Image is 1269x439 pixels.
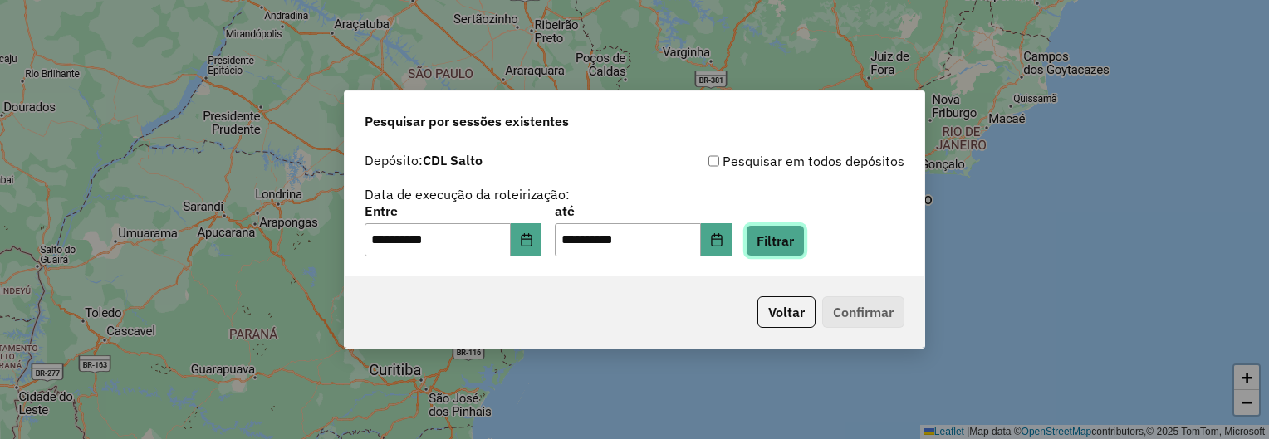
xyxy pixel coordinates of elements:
[365,201,541,221] label: Entre
[423,152,483,168] strong: CDL Salto
[634,151,904,171] div: Pesquisar em todos depósitos
[365,150,483,170] label: Depósito:
[555,201,732,221] label: até
[757,296,816,328] button: Voltar
[365,111,569,131] span: Pesquisar por sessões existentes
[746,225,805,256] button: Filtrar
[511,223,542,256] button: Choose Date
[365,184,570,204] label: Data de execução da roteirização:
[701,223,732,256] button: Choose Date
